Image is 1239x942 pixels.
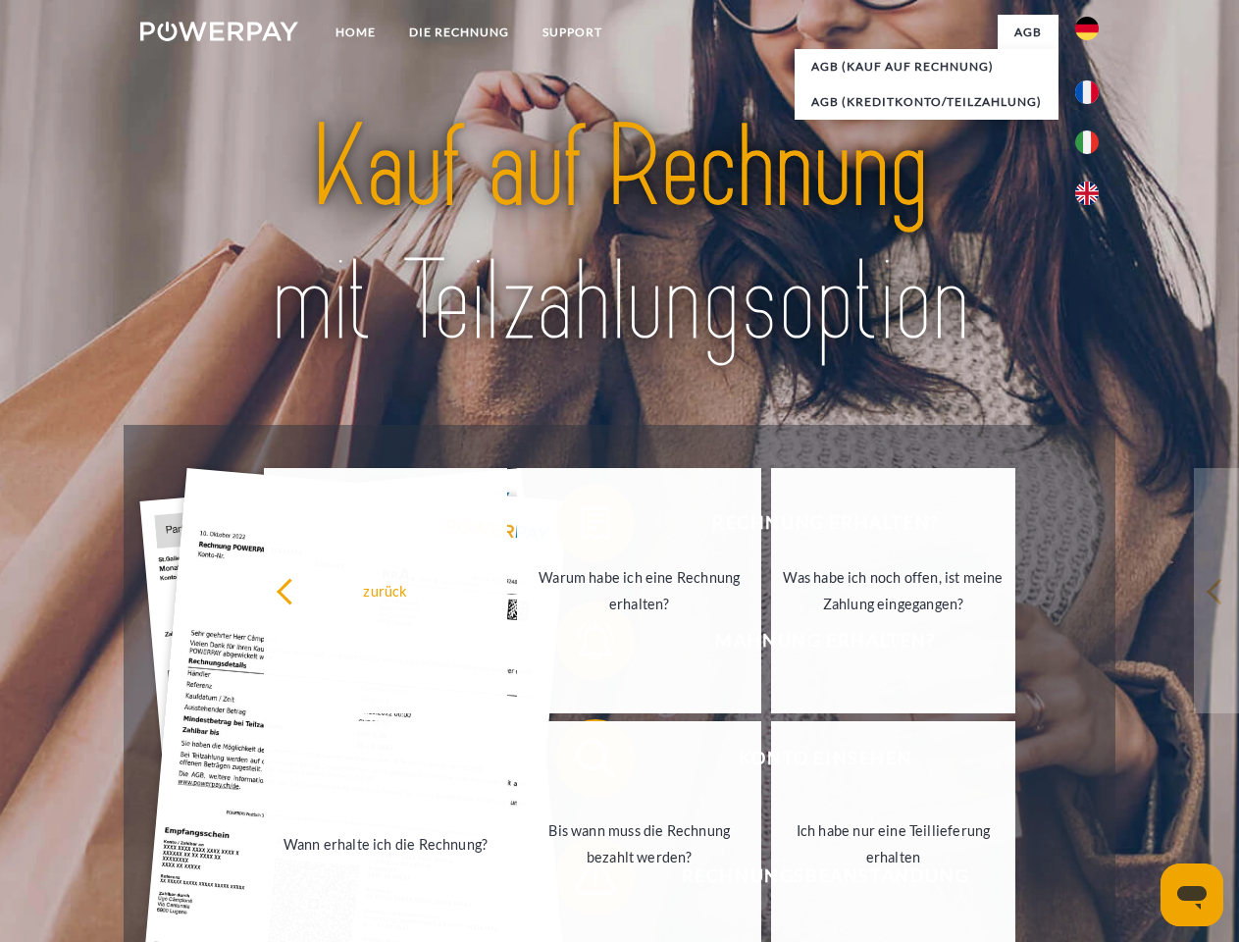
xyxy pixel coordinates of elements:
[783,817,1004,870] div: Ich habe nur eine Teillieferung erhalten
[1075,131,1099,154] img: it
[526,15,619,50] a: SUPPORT
[319,15,392,50] a: Home
[276,577,496,603] div: zurück
[1075,182,1099,205] img: en
[276,830,496,857] div: Wann erhalte ich die Rechnung?
[392,15,526,50] a: DIE RECHNUNG
[783,564,1004,617] div: Was habe ich noch offen, ist meine Zahlung eingegangen?
[1075,17,1099,40] img: de
[529,817,749,870] div: Bis wann muss die Rechnung bezahlt werden?
[140,22,298,41] img: logo-powerpay-white.svg
[795,84,1058,120] a: AGB (Kreditkonto/Teilzahlung)
[771,468,1015,713] a: Was habe ich noch offen, ist meine Zahlung eingegangen?
[529,564,749,617] div: Warum habe ich eine Rechnung erhalten?
[187,94,1052,376] img: title-powerpay_de.svg
[1075,80,1099,104] img: fr
[998,15,1058,50] a: agb
[1161,863,1223,926] iframe: Schaltfläche zum Öffnen des Messaging-Fensters
[795,49,1058,84] a: AGB (Kauf auf Rechnung)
